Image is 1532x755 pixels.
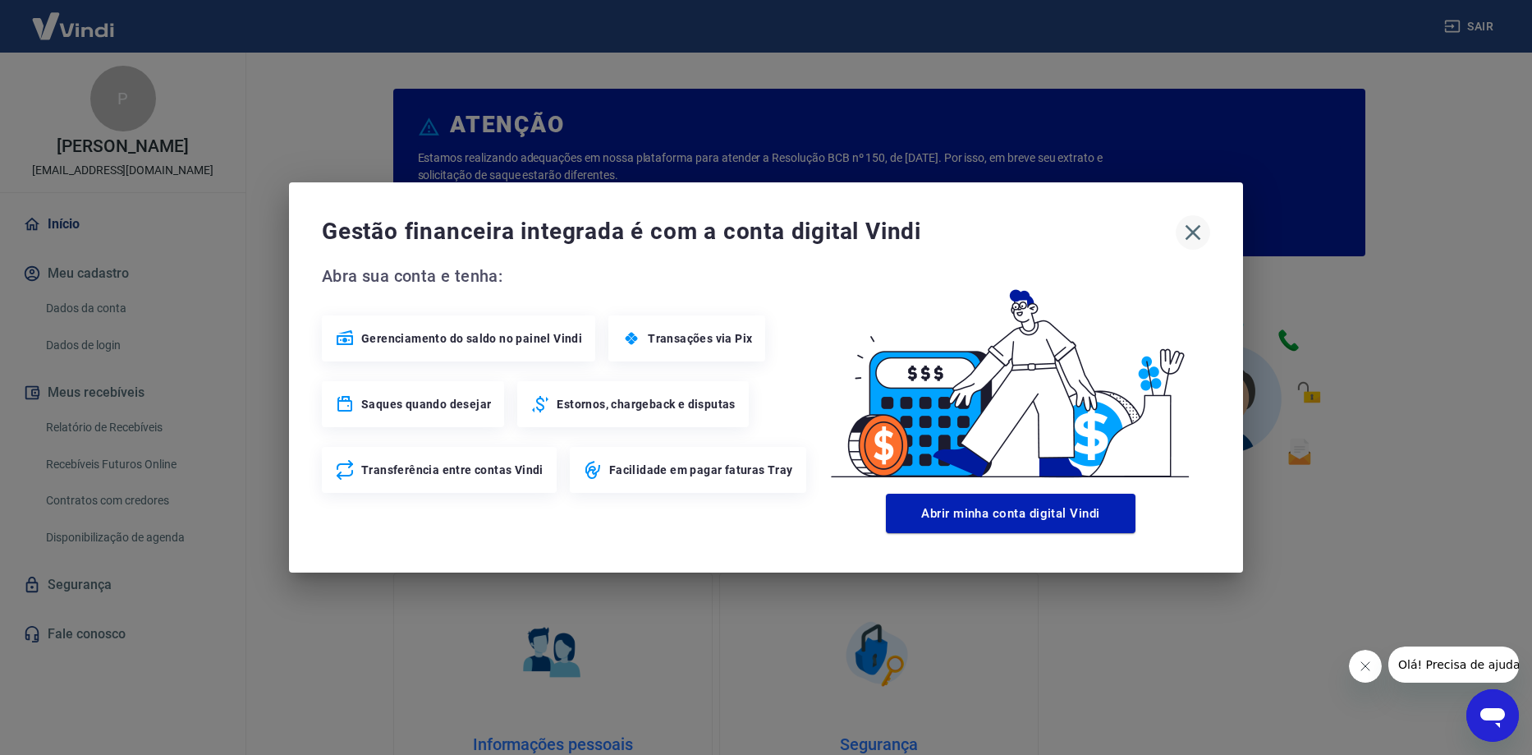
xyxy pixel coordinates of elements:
[361,396,491,412] span: Saques quando desejar
[648,330,752,347] span: Transações via Pix
[811,263,1210,487] img: Good Billing
[322,263,811,289] span: Abra sua conta e tenha:
[322,215,1176,248] span: Gestão financeira integrada é com a conta digital Vindi
[1466,689,1519,742] iframe: Botão para abrir a janela de mensagens
[609,462,793,478] span: Facilidade em pagar faturas Tray
[361,462,544,478] span: Transferência entre contas Vindi
[361,330,582,347] span: Gerenciamento do saldo no painel Vindi
[10,12,138,25] span: Olá! Precisa de ajuda?
[1388,647,1519,683] iframe: Mensagem da empresa
[557,396,735,412] span: Estornos, chargeback e disputas
[1349,650,1382,683] iframe: Fechar mensagem
[886,494,1135,533] button: Abrir minha conta digital Vindi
